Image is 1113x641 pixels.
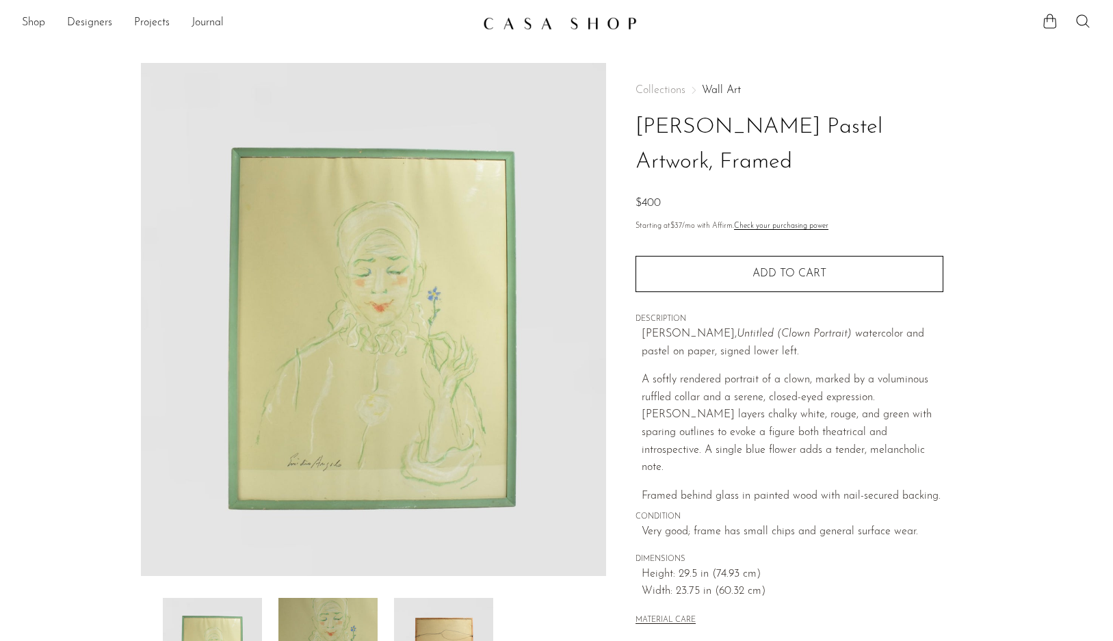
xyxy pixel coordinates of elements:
span: Width: 23.75 in (60.32 cm) [642,583,943,601]
h1: [PERSON_NAME] Pastel Artwork, Framed [636,110,943,180]
span: Very good; frame has small chips and general surface wear. [642,523,943,541]
a: Check your purchasing power - Learn more about Affirm Financing (opens in modal) [734,222,828,230]
button: Add to cart [636,256,943,291]
a: Journal [192,14,224,32]
em: Untitled (Clown Portrait) wa [737,328,869,339]
p: [PERSON_NAME], tercolor and pastel on paper, signed lower left. [642,326,943,361]
p: A softly rendered portrait of a clown, marked by a voluminous ruffled collar and a serene, closed... [642,371,943,477]
button: MATERIAL CARE [636,616,696,626]
a: Wall Art [702,85,741,96]
span: Height: 29.5 in (74.93 cm) [642,566,943,584]
img: Emidio Angelo Pastel Artwork, Framed [141,63,607,576]
span: CONDITION [636,511,943,523]
ul: NEW HEADER MENU [22,12,472,35]
span: Collections [636,85,685,96]
a: Projects [134,14,170,32]
span: $400 [636,198,661,209]
p: Framed behind glass in painted wood with nail-secured backing. [642,488,943,506]
a: Shop [22,14,45,32]
p: Starting at /mo with Affirm. [636,220,943,233]
span: $37 [670,222,682,230]
span: DESCRIPTION [636,313,943,326]
nav: Breadcrumbs [636,85,943,96]
a: Designers [67,14,112,32]
span: DIMENSIONS [636,553,943,566]
span: Add to cart [752,267,826,280]
nav: Desktop navigation [22,12,472,35]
